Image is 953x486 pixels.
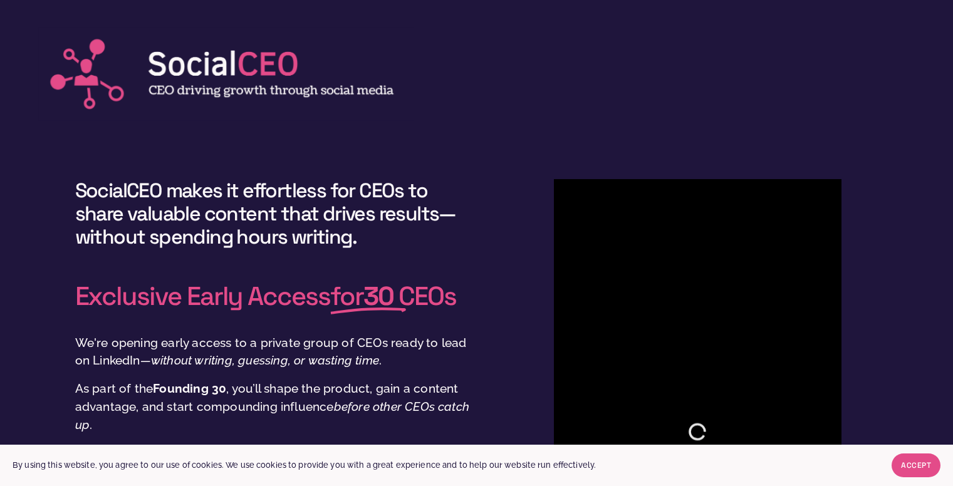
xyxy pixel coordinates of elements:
[153,381,226,395] strong: Founding 30
[75,279,330,313] span: Exclusive Early Access
[75,334,473,370] p: We're opening early access to a private group of CEOs ready to lead on LinkedIn .
[363,279,393,313] strong: 30
[398,279,456,313] span: CEOs
[38,27,414,121] img: SocialCEO
[901,460,931,470] span: Accept
[75,380,473,433] p: As part of the , you’ll shape the product, gain a content advantage, and start compounding influe...
[330,279,399,313] span: for
[892,453,940,477] button: Accept
[140,353,379,367] em: —without writing, guessing, or wasting time
[75,400,473,432] em: before other CEOs catch up
[13,459,596,471] p: By using this website, you agree to our use of cookies. We use cookies to provide you with a grea...
[75,179,473,249] h4: SocialCEO makes it effortless for CEOs to share valuable content that drives results—without spen...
